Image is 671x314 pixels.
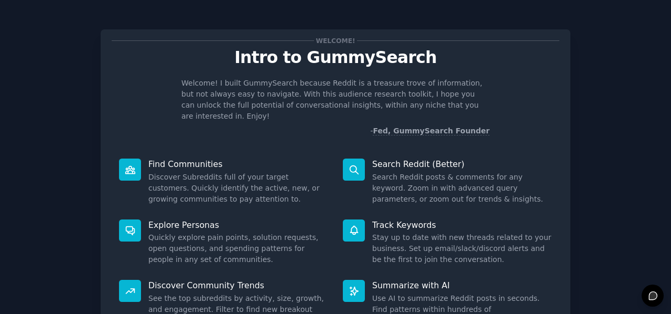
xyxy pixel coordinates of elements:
dd: Stay up to date with new threads related to your business. Set up email/slack/discord alerts and ... [372,232,552,265]
p: Welcome! I built GummySearch because Reddit is a treasure trove of information, but not always ea... [181,78,490,122]
div: - [370,125,490,137]
p: Search Reddit (Better) [372,159,552,170]
p: Find Communities [148,159,328,170]
p: Explore Personas [148,219,328,231]
dd: Search Reddit posts & comments for any keyword. Zoom in with advanced query parameters, or zoom o... [372,172,552,205]
p: Track Keywords [372,219,552,231]
p: Discover Community Trends [148,280,328,291]
p: Intro to GummySearch [112,48,559,67]
dd: Quickly explore pain points, solution requests, open questions, and spending patterns for people ... [148,232,328,265]
span: Welcome! [314,35,357,46]
a: Fed, GummySearch Founder [373,127,490,135]
p: Summarize with AI [372,280,552,291]
dd: Discover Subreddits full of your target customers. Quickly identify the active, new, or growing c... [148,172,328,205]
